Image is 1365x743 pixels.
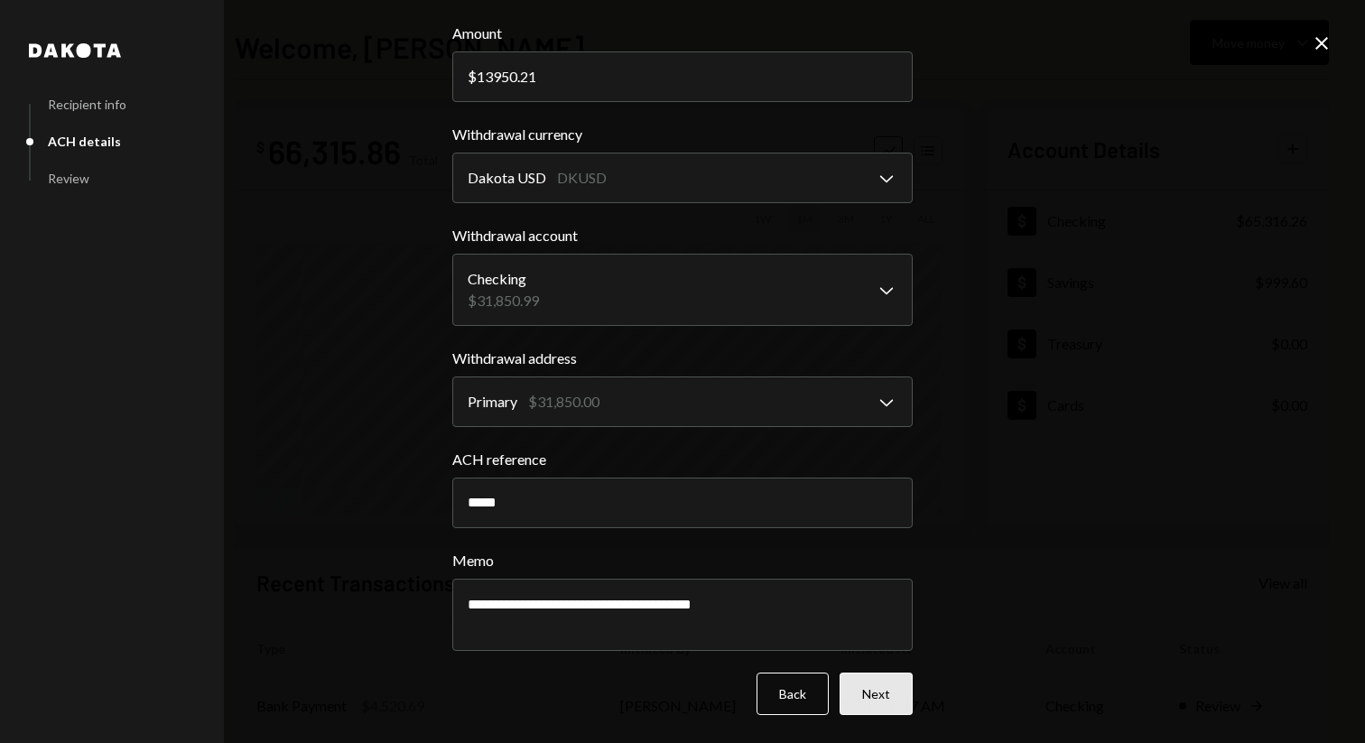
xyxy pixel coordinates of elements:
button: Next [840,673,913,715]
div: $ [468,68,477,85]
button: Withdrawal account [452,254,913,326]
input: 0.00 [452,51,913,102]
button: Withdrawal currency [452,153,913,203]
label: Amount [452,23,913,44]
label: Memo [452,550,913,571]
label: Withdrawal currency [452,124,913,145]
label: Withdrawal account [452,225,913,246]
button: Withdrawal address [452,376,913,427]
div: Review [48,171,89,186]
div: $31,850.00 [528,391,599,413]
div: ACH details [48,134,121,149]
label: Withdrawal address [452,348,913,369]
label: ACH reference [452,449,913,470]
div: DKUSD [557,167,607,189]
button: Back [757,673,829,715]
div: Recipient info [48,97,126,112]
